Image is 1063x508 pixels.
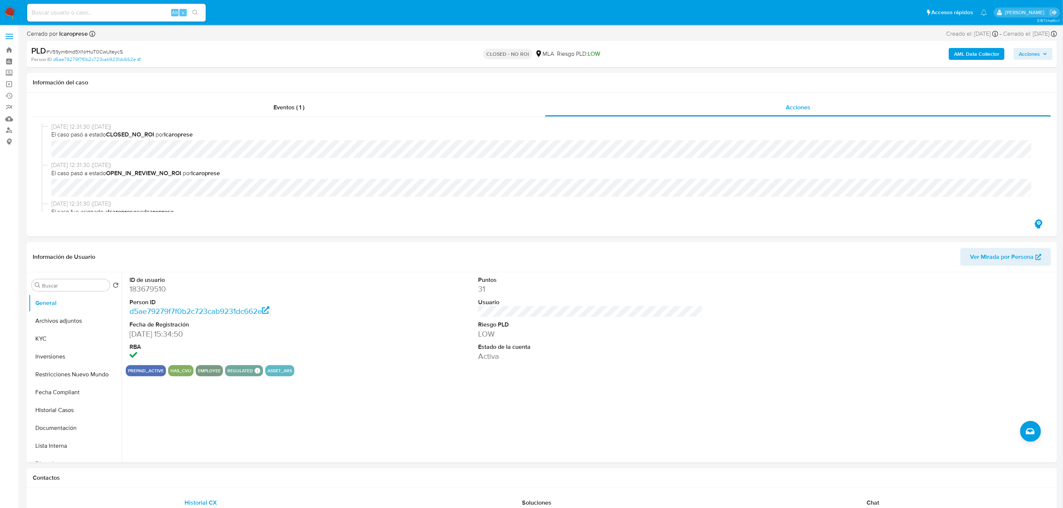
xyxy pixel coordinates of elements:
dd: [DATE] 15:34:50 [129,329,355,339]
button: employee [198,369,221,372]
span: s [182,9,184,16]
span: # V59ym6md5XNrHuT0CwUteycS [46,48,123,55]
button: Volver al orden por defecto [113,282,119,290]
span: Soluciones [522,498,551,507]
button: Restricciones Nuevo Mundo [29,366,122,383]
a: Notificaciones [981,9,987,16]
button: Lista Interna [29,437,122,455]
h1: Información del caso [33,79,1051,86]
span: Ver Mirada por Persona [970,248,1034,266]
span: Eventos ( 1 ) [273,103,304,112]
dt: Riesgo PLD [478,321,703,329]
div: Cerrado el: [DATE] [1003,30,1057,38]
span: El caso fue asignado a por [51,208,1039,216]
a: d5ae79279f7f0b2c723cab9231dc662e [129,306,270,316]
span: Chat [867,498,879,507]
span: [DATE] 12:31:30 ([DATE]) [51,161,1039,169]
dd: 31 [478,284,703,294]
b: AML Data Collector [954,48,999,60]
span: Accesos rápidos [932,9,973,16]
a: Salir [1050,9,1057,16]
b: Person ID [31,56,52,63]
span: El caso pasó a estado por [51,131,1039,139]
button: Fecha Compliant [29,383,122,401]
h1: Contactos [33,474,1051,482]
button: Direcciones [29,455,122,473]
b: CLOSED_NO_ROI [106,130,154,139]
b: lcaroprese [191,169,220,177]
span: [DATE] 12:31:30 ([DATE]) [51,123,1039,131]
span: Riesgo PLD: [557,50,600,58]
button: Acciones [1014,48,1053,60]
dd: Activa [478,351,703,361]
span: Acciones [786,103,810,112]
dt: RBA [129,343,355,351]
dt: Person ID [129,298,355,306]
button: Documentación [29,419,122,437]
dt: ID de usuario [129,276,355,284]
button: has_cvu [170,369,191,372]
dt: Estado de la cuenta [478,343,703,351]
dt: Usuario [478,298,703,306]
b: lcaroprese [108,208,137,216]
button: Inversiones [29,348,122,366]
button: asset_ars [268,369,292,372]
dd: LOW [478,329,703,339]
span: LOW [588,49,600,58]
dd: 183679510 [129,284,355,294]
b: lcaroprese [145,208,174,216]
span: Historial CX [185,498,217,507]
input: Buscar usuario o caso... [27,8,206,17]
span: Alt [172,9,178,16]
button: search-icon [188,7,203,18]
span: Acciones [1019,48,1040,60]
button: regulated [227,369,253,372]
b: lcaroprese [58,29,88,38]
p: CLOSED - NO ROI [483,49,532,59]
p: andres.vilosio@mercadolibre.com [1005,9,1047,16]
button: AML Data Collector [949,48,1005,60]
span: El caso pasó a estado por [51,169,1039,177]
input: Buscar [42,282,107,289]
b: lcaroprese [164,130,193,139]
button: prepaid_active [128,369,164,372]
dt: Puntos [478,276,703,284]
button: Buscar [35,282,41,288]
button: KYC [29,330,122,348]
b: OPEN_IN_REVIEW_NO_ROI [106,169,181,177]
span: - [1000,30,1002,38]
button: Ver Mirada por Persona [960,248,1051,266]
h1: Información de Usuario [33,253,95,261]
dt: Fecha de Registración [129,321,355,329]
button: Archivos adjuntos [29,312,122,330]
button: Historial Casos [29,401,122,419]
button: General [29,294,122,312]
div: MLA [535,50,554,58]
div: Creado el: [DATE] [946,30,998,38]
span: [DATE] 12:31:30 ([DATE]) [51,200,1039,208]
span: Cerrado por [27,30,88,38]
b: PLD [31,45,46,57]
a: d5ae79279f7f0b2c723cab9231dc662e [53,56,141,63]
